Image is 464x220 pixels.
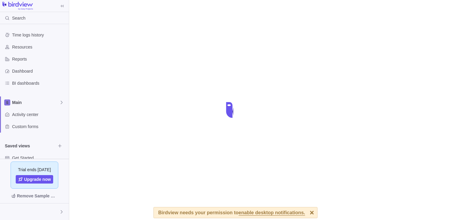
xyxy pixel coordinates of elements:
span: Main [12,99,59,105]
img: logo [2,2,33,10]
span: Reports [12,56,66,62]
span: Browse views [56,142,64,150]
span: Remove Sample Data [5,191,64,201]
span: Upgrade now [24,176,51,182]
a: Upgrade now [16,175,53,184]
span: Remove Sample Data [17,192,58,200]
div: User Click https:phishtankrg [4,208,11,215]
span: Search [12,15,25,21]
div: Birdview needs your permission to [158,207,305,218]
span: Resources [12,44,66,50]
span: enable desktop notifications. [239,210,305,216]
span: Saved views [5,143,56,149]
span: Time logs history [12,32,66,38]
span: Dashboard [12,68,66,74]
span: Trial ends [DATE] [18,167,51,173]
span: BI dashboards [12,80,66,86]
span: Custom forms [12,124,66,130]
span: Activity center [12,112,66,118]
div: loading [220,98,244,122]
span: Get Started [12,155,66,161]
